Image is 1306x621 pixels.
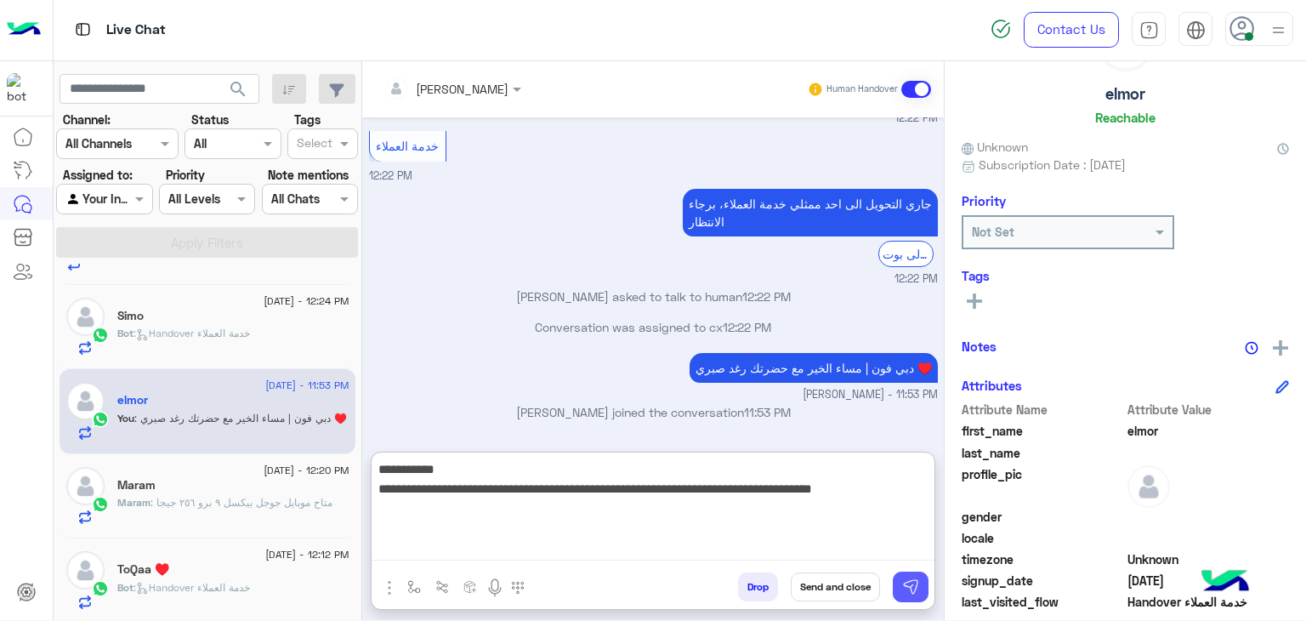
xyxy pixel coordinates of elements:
[723,320,771,334] span: 12:22 PM
[294,134,332,156] div: Select
[962,401,1124,419] span: Attribute Name
[803,387,938,403] span: [PERSON_NAME] - 11:53 PM
[1186,20,1206,40] img: tab
[106,19,166,42] p: Live Chat
[1132,12,1166,48] a: tab
[166,166,205,184] label: Priority
[826,83,898,96] small: Human Handover
[1268,20,1289,41] img: profile
[457,573,485,601] button: create order
[1127,529,1290,547] span: null
[1024,12,1119,48] a: Contact Us
[7,73,37,104] img: 1403182699927242
[962,193,1006,208] h6: Priority
[66,467,105,505] img: defaultAdmin.png
[962,508,1124,526] span: gender
[463,580,477,594] img: create order
[117,496,150,509] span: Maram
[117,562,169,577] h5: ToQaa ♥️
[369,169,412,182] span: 12:22 PM
[1273,340,1288,356] img: add
[1127,572,1290,590] span: 2025-08-18T04:33:12.672Z
[902,578,919,595] img: send message
[92,580,109,597] img: WhatsApp
[133,327,250,339] span: : Handover خدمة العملاء
[1127,593,1290,611] span: Handover خدمة العملاء
[117,581,133,594] span: Bot
[1139,20,1159,40] img: tab
[92,496,109,513] img: WhatsApp
[1127,422,1290,440] span: elmor
[228,79,248,100] span: search
[962,593,1124,611] span: last_visited_flow
[962,268,1289,283] h6: Tags
[117,327,133,339] span: Bot
[991,19,1011,39] img: spinner
[92,411,109,428] img: WhatsApp
[191,111,229,128] label: Status
[63,166,133,184] label: Assigned to:
[63,111,111,128] label: Channel:
[369,403,938,421] p: [PERSON_NAME] joined the conversation
[962,444,1124,462] span: last_name
[962,550,1124,568] span: timezone
[265,378,349,393] span: [DATE] - 11:53 PM
[878,241,934,267] div: الرجوع الى بوت
[407,580,421,594] img: select flow
[791,573,880,601] button: Send and close
[1127,550,1290,568] span: Unknown
[400,573,429,601] button: select flow
[1095,110,1156,125] h6: Reachable
[962,465,1124,504] span: profile_pic
[979,156,1126,174] span: Subscription Date : [DATE]
[66,551,105,590] img: defaultAdmin.png
[56,227,358,258] button: Apply Filters
[117,412,134,424] span: You
[117,309,144,323] h5: Simo
[690,353,938,383] p: 19/8/2025, 11:53 PM
[117,478,156,493] h5: Maram
[511,581,525,595] img: make a call
[66,298,105,336] img: defaultAdmin.png
[1127,401,1290,419] span: Attribute Value
[894,271,938,288] span: 12:22 PM
[1245,341,1258,355] img: notes
[1127,508,1290,526] span: null
[92,327,109,344] img: WhatsApp
[218,74,259,111] button: search
[376,139,439,153] span: خدمة العملاء
[133,581,250,594] span: : Handover خدمة العملاء
[1105,84,1145,104] h5: elmor
[744,405,791,419] span: 11:53 PM
[1195,553,1255,612] img: hulul-logo.png
[264,293,349,309] span: [DATE] - 12:24 PM
[265,547,349,562] span: [DATE] - 12:12 PM
[962,422,1124,440] span: first_name
[369,318,938,336] p: Conversation was assigned to cx
[294,111,321,128] label: Tags
[66,382,105,420] img: defaultAdmin.png
[369,288,938,305] p: [PERSON_NAME] asked to talk to human
[150,496,332,509] span: متاح موبايل جوجل بيكسل ٩ برو ٢٥٦ جيجا
[485,578,505,598] img: send voice note
[962,339,997,354] h6: Notes
[962,572,1124,590] span: signup_date
[134,412,347,424] span: دبي فون | مساء الخير مع حضرتك رغد صبري ♥️
[894,111,938,127] span: 12:22 PM
[742,289,791,304] span: 12:22 PM
[117,393,148,407] h5: elmor
[962,378,1022,393] h6: Attributes
[379,578,400,598] img: send attachment
[683,189,938,236] p: 19/8/2025, 12:22 PM
[268,166,349,184] label: Note mentions
[7,12,41,48] img: Logo
[962,138,1028,156] span: Unknown
[429,573,457,601] button: Trigger scenario
[738,573,778,601] button: Drop
[1127,465,1170,508] img: defaultAdmin.png
[72,19,94,40] img: tab
[435,580,449,594] img: Trigger scenario
[264,463,349,478] span: [DATE] - 12:20 PM
[962,529,1124,547] span: locale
